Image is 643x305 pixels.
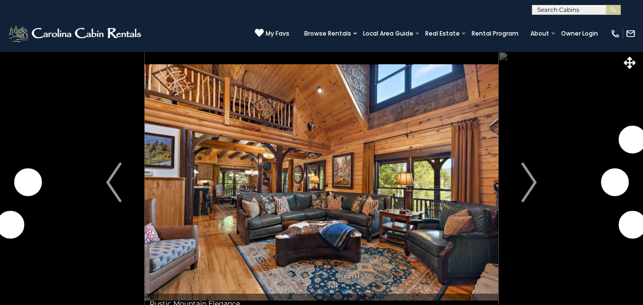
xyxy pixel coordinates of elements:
a: Local Area Guide [358,27,418,41]
img: mail-regular-white.png [626,29,636,39]
span: My Favs [266,29,289,38]
img: White-1-2.png [7,24,144,44]
a: Owner Login [556,27,603,41]
a: About [525,27,554,41]
a: Browse Rentals [299,27,356,41]
img: phone-regular-white.png [610,29,620,39]
a: Real Estate [420,27,465,41]
a: My Favs [255,28,289,39]
a: Rental Program [467,27,523,41]
img: arrow [522,163,536,202]
img: arrow [106,163,121,202]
